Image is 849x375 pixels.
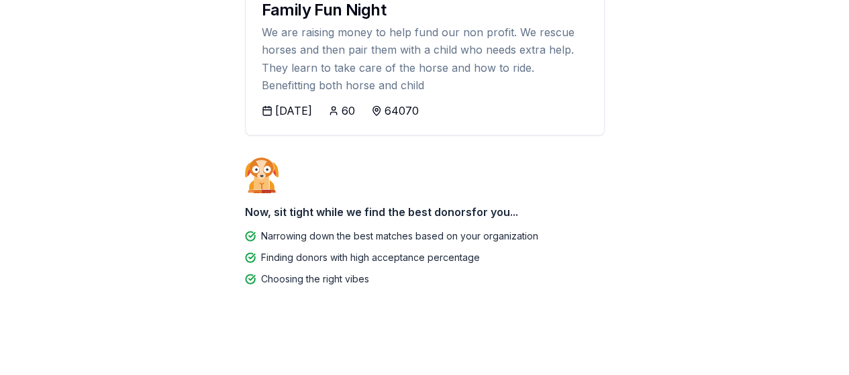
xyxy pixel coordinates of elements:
[275,103,312,119] div: [DATE]
[261,271,369,287] div: Choosing the right vibes
[245,157,279,193] img: Dog waiting patiently
[261,250,480,266] div: Finding donors with high acceptance percentage
[342,103,355,119] div: 60
[261,228,538,244] div: Narrowing down the best matches based on your organization
[245,199,605,225] div: Now, sit tight while we find the best donors for you...
[385,103,419,119] div: 64070
[262,2,588,18] div: Family Fun Night
[262,23,588,95] div: We are raising money to help fund our non profit. We rescue horses and then pair them with a chil...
